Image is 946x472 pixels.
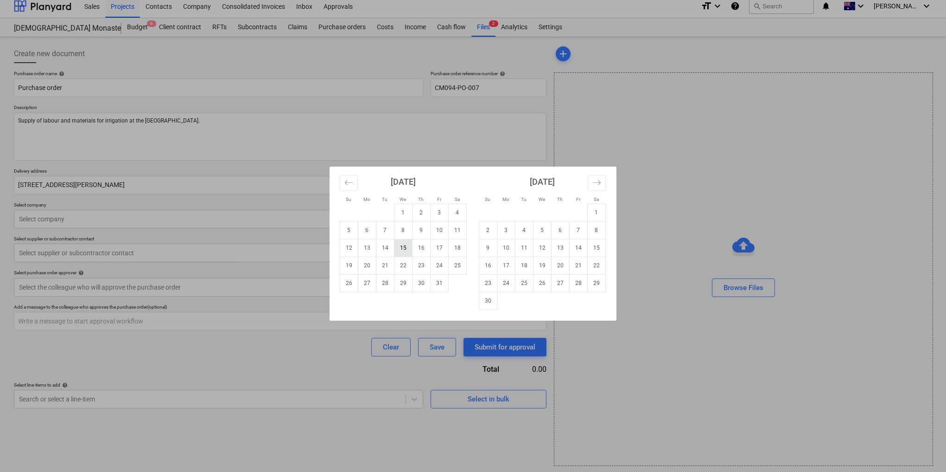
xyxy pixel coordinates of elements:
td: Monday, November 17, 2025 [497,257,515,274]
small: We [539,197,546,202]
td: Wednesday, October 1, 2025 [394,204,413,221]
td: Sunday, November 2, 2025 [479,221,497,239]
td: Saturday, October 11, 2025 [449,221,467,239]
td: Monday, November 10, 2025 [497,239,515,257]
td: Friday, November 7, 2025 [570,221,588,239]
small: Su [485,197,491,202]
small: Fr [437,197,441,202]
td: Wednesday, November 19, 2025 [533,257,552,274]
td: Tuesday, November 4, 2025 [515,221,533,239]
td: Saturday, October 4, 2025 [449,204,467,221]
td: Sunday, October 5, 2025 [340,221,358,239]
td: Saturday, November 22, 2025 [588,257,606,274]
td: Wednesday, October 29, 2025 [394,274,413,292]
td: Thursday, October 2, 2025 [413,204,431,221]
td: Thursday, October 23, 2025 [413,257,431,274]
iframe: Chat Widget [900,427,946,472]
small: We [400,197,406,202]
td: Tuesday, October 21, 2025 [376,257,394,274]
td: Wednesday, October 15, 2025 [394,239,413,257]
td: Wednesday, October 8, 2025 [394,221,413,239]
td: Wednesday, November 12, 2025 [533,239,552,257]
td: Thursday, October 16, 2025 [413,239,431,257]
small: Mo [502,197,509,202]
td: Friday, November 14, 2025 [570,239,588,257]
td: Friday, October 17, 2025 [431,239,449,257]
td: Tuesday, October 28, 2025 [376,274,394,292]
td: Thursday, October 9, 2025 [413,221,431,239]
td: Saturday, November 15, 2025 [588,239,606,257]
small: Th [558,197,563,202]
td: Sunday, October 12, 2025 [340,239,358,257]
small: Sa [455,197,460,202]
td: Tuesday, November 18, 2025 [515,257,533,274]
div: Calendar [330,167,616,321]
td: Sunday, October 26, 2025 [340,274,358,292]
td: Thursday, November 6, 2025 [552,221,570,239]
td: Friday, October 10, 2025 [431,221,449,239]
button: Move backward to switch to the previous month. [340,175,358,191]
td: Thursday, November 27, 2025 [552,274,570,292]
td: Monday, November 24, 2025 [497,274,515,292]
td: Thursday, November 13, 2025 [552,239,570,257]
td: Tuesday, October 7, 2025 [376,221,394,239]
small: Tu [521,197,527,202]
strong: [DATE] [391,177,416,187]
small: Tu [382,197,388,202]
td: Friday, November 28, 2025 [570,274,588,292]
small: Fr [576,197,580,202]
td: Saturday, November 1, 2025 [588,204,606,221]
td: Monday, November 3, 2025 [497,221,515,239]
td: Sunday, October 19, 2025 [340,257,358,274]
td: Wednesday, November 26, 2025 [533,274,552,292]
small: Th [419,197,424,202]
small: Mo [363,197,370,202]
strong: [DATE] [530,177,555,187]
small: Su [346,197,352,202]
td: Saturday, November 29, 2025 [588,274,606,292]
td: Sunday, November 30, 2025 [479,292,497,310]
td: Monday, October 20, 2025 [358,257,376,274]
td: Monday, October 13, 2025 [358,239,376,257]
td: Tuesday, November 25, 2025 [515,274,533,292]
td: Sunday, November 23, 2025 [479,274,497,292]
td: Wednesday, October 22, 2025 [394,257,413,274]
td: Sunday, November 16, 2025 [479,257,497,274]
td: Friday, October 24, 2025 [431,257,449,274]
td: Friday, October 31, 2025 [431,274,449,292]
td: Thursday, November 20, 2025 [552,257,570,274]
td: Tuesday, October 14, 2025 [376,239,394,257]
td: Friday, November 21, 2025 [570,257,588,274]
td: Saturday, November 8, 2025 [588,221,606,239]
td: Thursday, October 30, 2025 [413,274,431,292]
td: Tuesday, November 11, 2025 [515,239,533,257]
button: Move forward to switch to the next month. [588,175,606,191]
td: Saturday, October 18, 2025 [449,239,467,257]
small: Sa [594,197,599,202]
td: Monday, October 27, 2025 [358,274,376,292]
td: Sunday, November 9, 2025 [479,239,497,257]
td: Monday, October 6, 2025 [358,221,376,239]
td: Wednesday, November 5, 2025 [533,221,552,239]
td: Saturday, October 25, 2025 [449,257,467,274]
td: Friday, October 3, 2025 [431,204,449,221]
